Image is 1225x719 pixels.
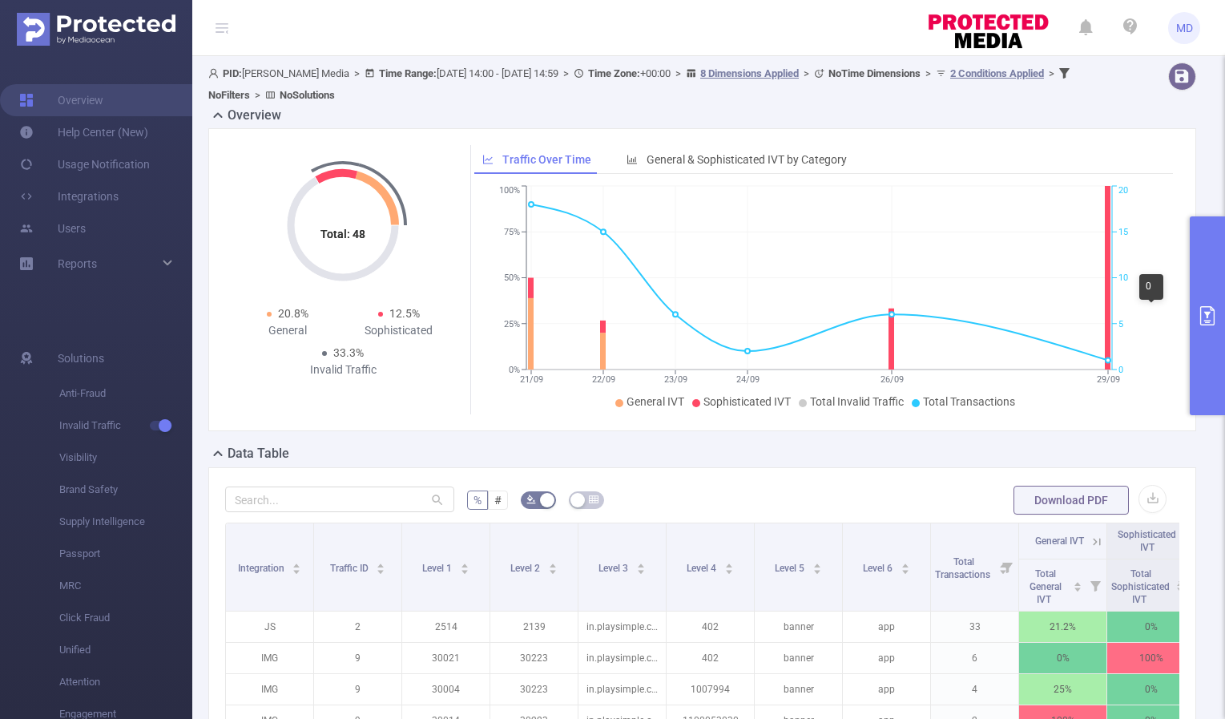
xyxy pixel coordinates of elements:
[724,561,734,571] div: Sort
[58,248,97,280] a: Reports
[667,612,754,642] p: 402
[59,538,192,570] span: Passport
[208,89,250,101] b: No Filters
[687,563,719,574] span: Level 4
[1118,227,1128,237] tspan: 15
[379,67,437,79] b: Time Range:
[548,561,557,566] i: icon: caret-up
[828,67,921,79] b: No Time Dimensions
[278,307,308,320] span: 20.8%
[502,153,591,166] span: Traffic Over Time
[755,612,842,642] p: banner
[473,494,482,507] span: %
[812,561,822,571] div: Sort
[921,67,936,79] span: >
[755,643,842,673] p: banner
[923,395,1015,408] span: Total Transactions
[208,67,1074,101] span: [PERSON_NAME] Media [DATE] 14:00 - [DATE] 14:59 +00:00
[226,612,313,642] p: JS
[320,228,365,240] tspan: Total: 48
[627,154,638,165] i: icon: bar-chart
[931,643,1018,673] p: 6
[1118,186,1128,196] tspan: 20
[901,561,909,566] i: icon: caret-up
[931,674,1018,705] p: 4
[504,227,520,237] tspan: 75%
[812,561,821,566] i: icon: caret-up
[490,612,578,642] p: 2139
[1107,612,1195,642] p: 0%
[499,186,520,196] tspan: 100%
[280,89,335,101] b: No Solutions
[17,13,175,46] img: Protected Media
[663,374,687,385] tspan: 23/09
[1044,67,1059,79] span: >
[1118,365,1123,375] tspan: 0
[494,494,502,507] span: #
[647,153,847,166] span: General & Sophisticated IVT by Category
[636,561,645,566] i: icon: caret-up
[724,561,733,566] i: icon: caret-up
[578,674,666,705] p: in.playsimple.crossword.search.fun.word.puzzles
[636,561,646,571] div: Sort
[238,563,287,574] span: Integration
[228,444,289,463] h2: Data Table
[519,374,542,385] tspan: 21/09
[223,67,242,79] b: PID:
[700,67,799,79] u: 8 Dimensions Applied
[377,568,385,572] i: icon: caret-down
[314,612,401,642] p: 2
[703,395,791,408] span: Sophisticated IVT
[1107,674,1195,705] p: 0%
[1096,374,1119,385] tspan: 29/09
[671,67,686,79] span: >
[226,643,313,673] p: IMG
[843,643,930,673] p: app
[292,561,301,571] div: Sort
[588,67,640,79] b: Time Zone:
[901,568,909,572] i: icon: caret-down
[330,563,371,574] span: Traffic ID
[58,257,97,270] span: Reports
[880,374,903,385] tspan: 26/09
[1013,486,1129,515] button: Download PDF
[863,563,895,574] span: Level 6
[292,561,301,566] i: icon: caret-up
[935,556,993,580] span: Total Transactions
[1084,559,1106,611] i: Filter menu
[901,561,910,571] div: Sort
[343,322,454,339] div: Sophisticated
[589,495,598,504] i: icon: table
[627,395,684,408] span: General IVT
[578,612,666,642] p: in.playsimple.crossword.search.fun.word.puzzles
[349,67,365,79] span: >
[548,568,557,572] i: icon: caret-down
[389,307,420,320] span: 12.5%
[376,561,385,571] div: Sort
[59,442,192,474] span: Visibility
[1139,274,1163,300] div: 0
[59,666,192,698] span: Attention
[402,674,490,705] p: 30004
[314,674,401,705] p: 9
[292,568,301,572] i: icon: caret-down
[226,674,313,705] p: IMG
[812,568,821,572] i: icon: caret-down
[667,674,754,705] p: 1007994
[1074,580,1082,584] i: icon: caret-up
[333,346,364,359] span: 33.3%
[1030,568,1062,605] span: Total General IVT
[232,322,343,339] div: General
[526,495,536,504] i: icon: bg-colors
[510,563,542,574] span: Level 2
[59,474,192,506] span: Brand Safety
[810,395,904,408] span: Total Invalid Traffic
[504,319,520,329] tspan: 25%
[591,374,615,385] tspan: 22/09
[228,106,281,125] h2: Overview
[250,89,265,101] span: >
[460,568,469,572] i: icon: caret-down
[19,148,150,180] a: Usage Notification
[58,342,104,374] span: Solutions
[598,563,631,574] span: Level 3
